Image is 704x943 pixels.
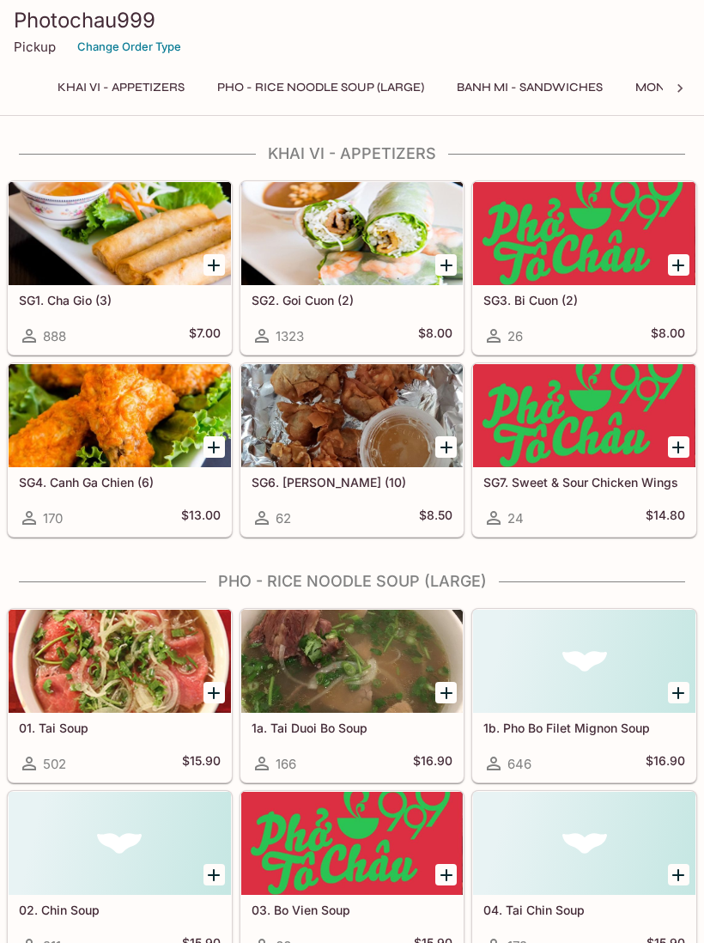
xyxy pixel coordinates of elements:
[203,254,225,276] button: Add SG1. Cha Gio (3)
[70,33,189,60] button: Change Order Type
[276,510,291,526] span: 62
[208,76,434,100] button: Pho - Rice Noodle Soup (Large)
[203,682,225,703] button: Add 01. Tai Soup
[447,76,612,100] button: Banh Mi - Sandwiches
[7,572,697,591] h4: Pho - Rice Noodle Soup (Large)
[203,864,225,885] button: Add 02. Chin Soup
[8,181,232,355] a: SG1. Cha Gio (3)888$7.00
[435,864,457,885] button: Add 03. Bo Vien Soup
[9,610,231,713] div: 01. Tai Soup
[252,903,453,917] h5: 03. Bo Vien Soup
[7,144,697,163] h4: Khai Vi - Appetizers
[483,475,685,490] h5: SG7. Sweet & Sour Chicken Wings
[276,756,296,772] span: 166
[43,328,66,344] span: 888
[181,508,221,528] h5: $13.00
[14,39,56,55] p: Pickup
[668,864,689,885] button: Add 04. Tai Chin Soup
[182,753,221,774] h5: $15.90
[472,181,696,355] a: SG3. Bi Cuon (2)26$8.00
[19,721,221,735] h5: 01. Tai Soup
[203,436,225,458] button: Add SG4. Canh Ga Chien (6)
[252,721,453,735] h5: 1a. Tai Duoi Bo Soup
[435,682,457,703] button: Add 1a. Tai Duoi Bo Soup
[189,325,221,346] h5: $7.00
[19,475,221,490] h5: SG4. Canh Ga Chien (6)
[241,610,464,713] div: 1a. Tai Duoi Bo Soup
[668,436,689,458] button: Add SG7. Sweet & Sour Chicken Wings
[473,364,695,467] div: SG7. Sweet & Sour Chicken Wings
[473,792,695,895] div: 04. Tai Chin Soup
[252,293,453,307] h5: SG2. Goi Cuon (2)
[241,792,464,895] div: 03. Bo Vien Soup
[19,903,221,917] h5: 02. Chin Soup
[48,76,194,100] button: Khai Vi - Appetizers
[473,182,695,285] div: SG3. Bi Cuon (2)
[252,475,453,490] h5: SG6. [PERSON_NAME] (10)
[483,721,685,735] h5: 1b. Pho Bo Filet Mignon Soup
[646,753,685,774] h5: $16.90
[276,328,304,344] span: 1323
[9,364,231,467] div: SG4. Canh Ga Chien (6)
[241,182,464,285] div: SG2. Goi Cuon (2)
[43,510,63,526] span: 170
[14,7,690,33] h3: Photochau999
[472,609,696,782] a: 1b. Pho Bo Filet Mignon Soup646$16.90
[435,436,457,458] button: Add SG6. Hoanh Thanh Chien (10)
[8,609,232,782] a: 01. Tai Soup502$15.90
[668,254,689,276] button: Add SG3. Bi Cuon (2)
[241,364,464,467] div: SG6. Hoanh Thanh Chien (10)
[472,363,696,537] a: SG7. Sweet & Sour Chicken Wings24$14.80
[418,325,452,346] h5: $8.00
[435,254,457,276] button: Add SG2. Goi Cuon (2)
[240,609,464,782] a: 1a. Tai Duoi Bo Soup166$16.90
[19,293,221,307] h5: SG1. Cha Gio (3)
[240,363,464,537] a: SG6. [PERSON_NAME] (10)62$8.50
[419,508,452,528] h5: $8.50
[483,293,685,307] h5: SG3. Bi Cuon (2)
[483,903,685,917] h5: 04. Tai Chin Soup
[8,363,232,537] a: SG4. Canh Ga Chien (6)170$13.00
[507,510,524,526] span: 24
[651,325,685,346] h5: $8.00
[240,181,464,355] a: SG2. Goi Cuon (2)1323$8.00
[646,508,685,528] h5: $14.80
[9,792,231,895] div: 02. Chin Soup
[473,610,695,713] div: 1b. Pho Bo Filet Mignon Soup
[413,753,452,774] h5: $16.90
[507,756,531,772] span: 646
[507,328,523,344] span: 26
[9,182,231,285] div: SG1. Cha Gio (3)
[668,682,689,703] button: Add 1b. Pho Bo Filet Mignon Soup
[43,756,66,772] span: 502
